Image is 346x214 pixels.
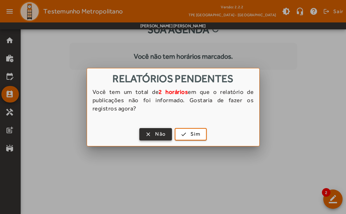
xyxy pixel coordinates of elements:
button: Sim [175,128,207,140]
span: Não [155,130,166,138]
button: Não [139,128,172,140]
span: Relatórios pendentes [112,72,234,85]
div: Você tem um total de em que o relatório de publicações não foi informado. Gostaria de fazer os re... [87,88,259,119]
span: 2 horários [159,88,188,95]
span: Sim [191,130,201,138]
